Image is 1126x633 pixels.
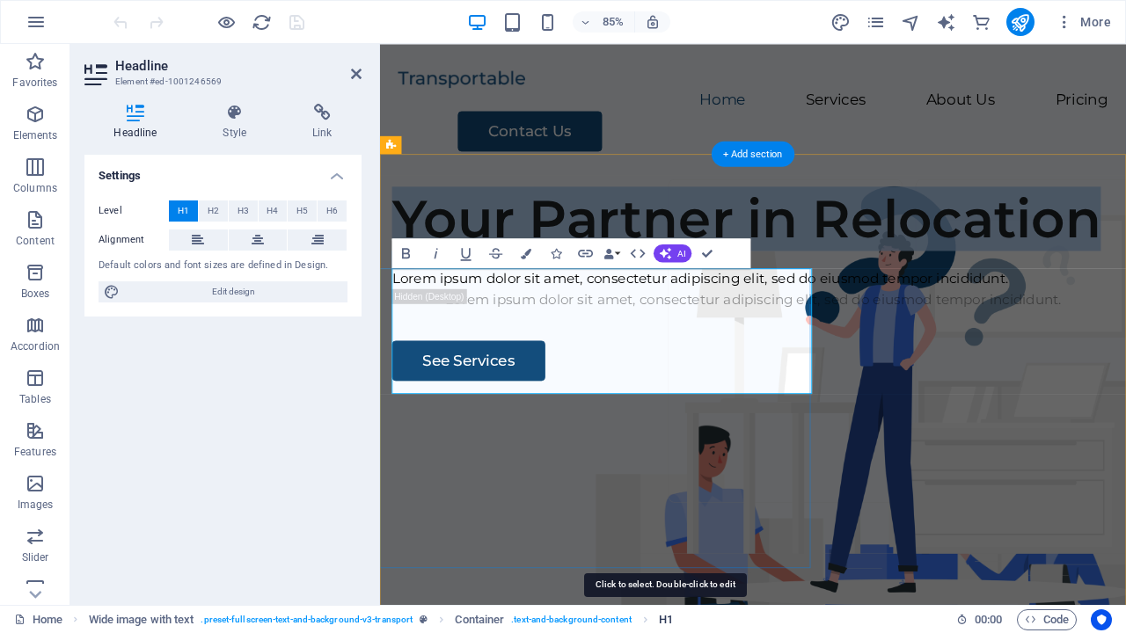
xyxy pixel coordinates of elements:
[169,200,198,222] button: H1
[216,11,237,33] button: Click here to leave preview mode and continue editing
[712,141,794,166] div: + Add section
[19,392,51,406] p: Tables
[201,609,413,630] span: . preset-fullscreen-text-and-background-v3-transport
[208,200,219,222] span: H2
[14,169,864,243] h1: Your Partner in Relocation
[654,244,691,262] button: AI
[14,445,56,459] p: Features
[326,200,338,222] span: H6
[251,11,272,33] button: reload
[318,200,347,222] button: H6
[11,339,60,353] p: Accordion
[1049,8,1118,36] button: More
[975,609,1002,630] span: 00 00
[84,104,194,141] h4: Headline
[1017,609,1077,630] button: Code
[602,238,623,268] button: Data Bindings
[830,12,851,33] i: Design (Ctrl+Alt+Y)
[1091,609,1112,630] button: Usercentrics
[115,74,326,90] h3: Element #ed-1001246569
[229,200,258,222] button: H3
[971,11,992,33] button: commerce
[511,609,632,630] span: . text-and-background-content
[1056,13,1111,31] span: More
[599,11,627,33] h6: 85%
[455,609,504,630] span: Click to select. Double-click to edit
[572,238,600,268] button: Link
[99,200,169,222] label: Level
[16,234,55,248] p: Content
[693,238,721,268] button: Confirm (Ctrl+⏎)
[987,613,990,626] span: :
[125,281,342,302] span: Edit design
[971,12,991,33] i: Commerce
[482,238,510,268] button: Strikethrough
[267,200,278,222] span: H4
[89,609,194,630] span: Click to select. Double-click to edit
[901,11,922,33] button: navigator
[677,249,685,258] span: AI
[199,200,228,222] button: H2
[392,238,420,268] button: Bold (Ctrl+B)
[13,128,58,142] p: Elements
[84,155,362,186] h4: Settings
[624,238,652,268] button: HTML
[901,12,921,33] i: Navigator
[1006,8,1035,36] button: publish
[1010,12,1030,33] i: Publish
[99,258,347,273] div: Default colors and font sizes are defined in Design.
[296,200,308,222] span: H5
[99,281,347,302] button: Edit design
[12,76,57,90] p: Favorites
[22,550,49,564] p: Slider
[1025,609,1069,630] span: Code
[936,12,956,33] i: AI Writer
[542,238,570,268] button: Icons
[178,200,189,222] span: H1
[252,12,272,33] i: Reload page
[645,14,661,30] i: On resize automatically adjust zoom level to fit chosen device.
[259,200,288,222] button: H4
[866,12,886,33] i: Pages (Ctrl+Alt+S)
[573,11,635,33] button: 85%
[13,181,57,195] p: Columns
[14,609,62,630] a: Click to cancel selection. Double-click to open Pages
[89,609,674,630] nav: breadcrumb
[830,11,852,33] button: design
[866,11,887,33] button: pages
[956,609,1003,630] h6: Session time
[238,200,249,222] span: H3
[422,238,450,268] button: Italic (Ctrl+I)
[288,200,317,222] button: H5
[18,498,54,512] p: Images
[452,238,480,268] button: Underline (Ctrl+U)
[99,229,169,251] label: Alignment
[420,615,428,624] i: This element is a customizable preset
[194,104,283,141] h4: Style
[115,58,362,74] h2: Headline
[512,238,540,268] button: Colors
[659,609,673,630] span: H1
[283,104,362,141] h4: Link
[21,287,50,301] p: Boxes
[936,11,957,33] button: text_generator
